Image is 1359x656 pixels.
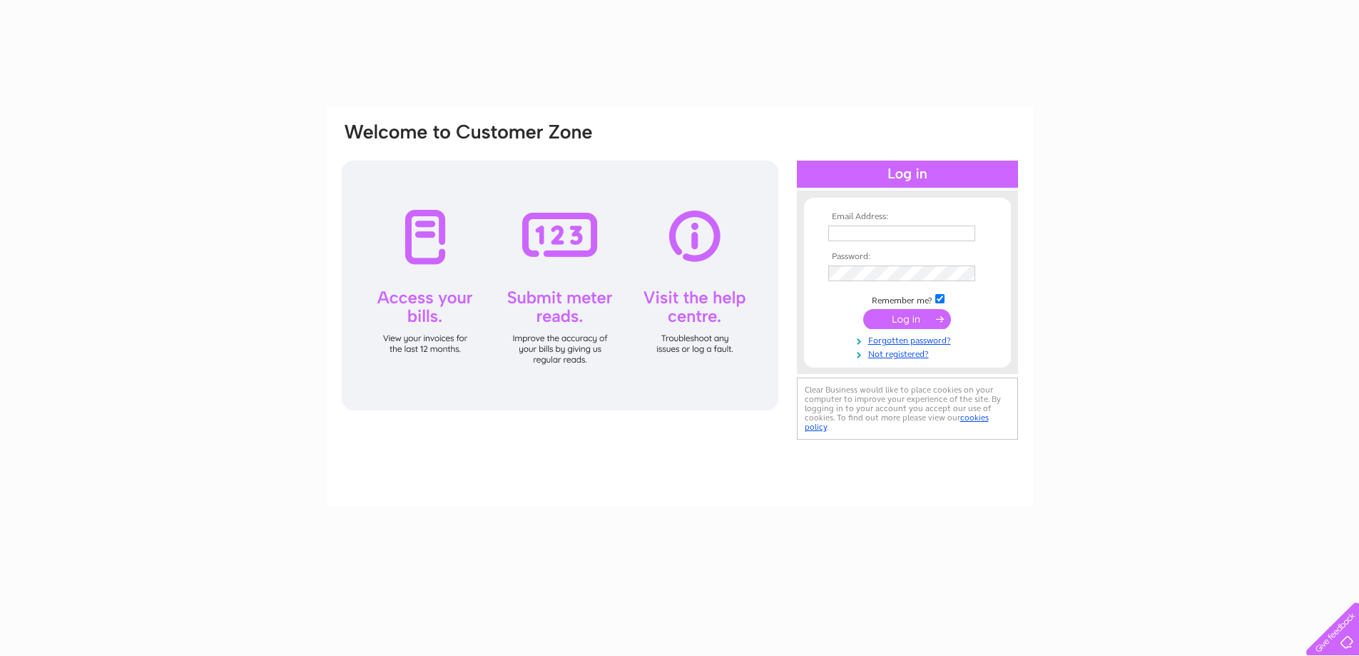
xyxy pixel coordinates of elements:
[825,292,990,306] td: Remember me?
[828,346,990,360] a: Not registered?
[825,212,990,222] th: Email Address:
[797,378,1018,440] div: Clear Business would like to place cookies on your computer to improve your experience of the sit...
[863,309,951,329] input: Submit
[805,413,989,432] a: cookies policy
[828,333,990,346] a: Forgotten password?
[825,252,990,262] th: Password:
